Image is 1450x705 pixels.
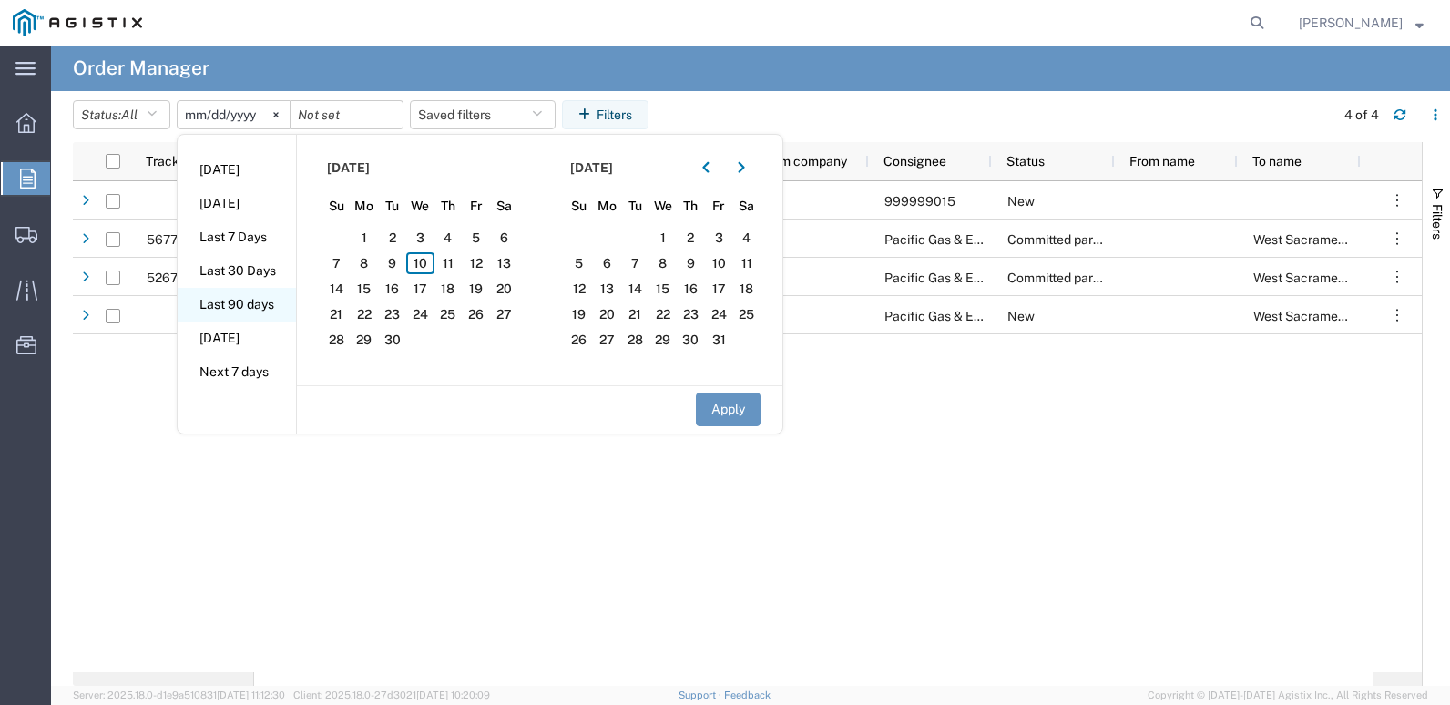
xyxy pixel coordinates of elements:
span: Su [322,197,351,216]
h4: Order Manager [73,46,209,91]
a: Support [679,690,724,700]
span: Copyright © [DATE]-[DATE] Agistix Inc., All Rights Reserved [1148,688,1428,703]
span: New [1007,309,1035,323]
span: 3 [705,227,733,249]
li: [DATE] [178,322,296,355]
span: We [648,197,677,216]
span: 1 [351,227,379,249]
span: Sa [490,197,518,216]
span: 27 [490,303,518,325]
span: 999999015 [884,194,955,209]
span: [DATE] [327,158,370,178]
span: Fr [462,197,490,216]
span: 8 [648,252,677,274]
span: Committed partial [1007,232,1111,247]
span: 4 [434,227,463,249]
span: 20 [490,278,518,300]
span: From name [1129,154,1195,169]
span: To name [1252,154,1302,169]
span: 19 [566,303,594,325]
span: 16 [677,278,705,300]
span: 10 [705,252,733,274]
span: 26 [462,303,490,325]
span: [DATE] [570,158,613,178]
span: From company [761,154,847,169]
span: 6 [593,252,621,274]
span: 13 [593,278,621,300]
span: 21 [322,303,351,325]
span: 2 [378,227,406,249]
span: Status [1006,154,1045,169]
input: Not set [291,101,403,128]
span: 30 [378,329,406,351]
li: Last 30 Days [178,254,296,288]
span: 11 [434,252,463,274]
span: 17 [705,278,733,300]
span: 18 [732,278,761,300]
span: Client: 2025.18.0-27d3021 [293,690,490,700]
li: Next 7 days [178,355,296,389]
span: 24 [406,303,434,325]
span: West Sacramento BPM&PP [1253,309,1413,323]
button: Filters [562,100,648,129]
span: 526707247 [147,271,216,285]
span: 5 [462,227,490,249]
span: Pacific Gas & Electric Company [884,309,1069,323]
span: We [406,197,434,216]
span: 28 [621,329,649,351]
span: All [121,107,138,122]
span: Tracking No. [146,154,220,169]
span: 12 [462,252,490,274]
span: 30 [677,329,705,351]
span: 19 [462,278,490,300]
span: 4 [732,227,761,249]
span: 18 [434,278,463,300]
span: 15 [648,278,677,300]
span: Tu [621,197,649,216]
span: [DATE] 11:12:30 [217,690,285,700]
span: 22 [351,303,379,325]
span: Mo [593,197,621,216]
button: Saved filters [410,100,556,129]
img: logo [13,9,142,36]
span: 10 [406,252,434,274]
span: 56779480 [147,232,210,247]
span: 16 [378,278,406,300]
span: 11 [732,252,761,274]
span: 25 [732,303,761,325]
span: 29 [351,329,379,351]
span: 24 [705,303,733,325]
button: [PERSON_NAME] [1298,12,1424,34]
button: Apply [696,393,761,426]
span: 20 [593,303,621,325]
span: 2 [677,227,705,249]
span: Frank Serrano [1299,13,1403,33]
span: Sa [732,197,761,216]
span: 26 [566,329,594,351]
span: 15 [351,278,379,300]
li: Last 7 Days [178,220,296,254]
span: 29 [648,329,677,351]
input: Not set [178,101,290,128]
span: West Sacramento BPM&PP [1253,271,1413,285]
span: 8 [351,252,379,274]
span: [DATE] 10:20:09 [416,690,490,700]
span: Consignee [883,154,946,169]
span: 17 [406,278,434,300]
span: Pacific Gas & Electric Company [884,271,1069,285]
span: 22 [648,303,677,325]
li: [DATE] [178,187,296,220]
div: 4 of 4 [1344,106,1379,125]
span: 14 [322,278,351,300]
span: West Sacramento BPM&PP [1253,232,1413,247]
span: Fr [705,197,733,216]
span: 13 [490,252,518,274]
span: 23 [378,303,406,325]
span: 25 [434,303,463,325]
button: Status:All [73,100,170,129]
span: 3 [406,227,434,249]
span: Committed partial [1007,271,1111,285]
span: 12 [566,278,594,300]
span: 9 [677,252,705,274]
span: Su [566,197,594,216]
